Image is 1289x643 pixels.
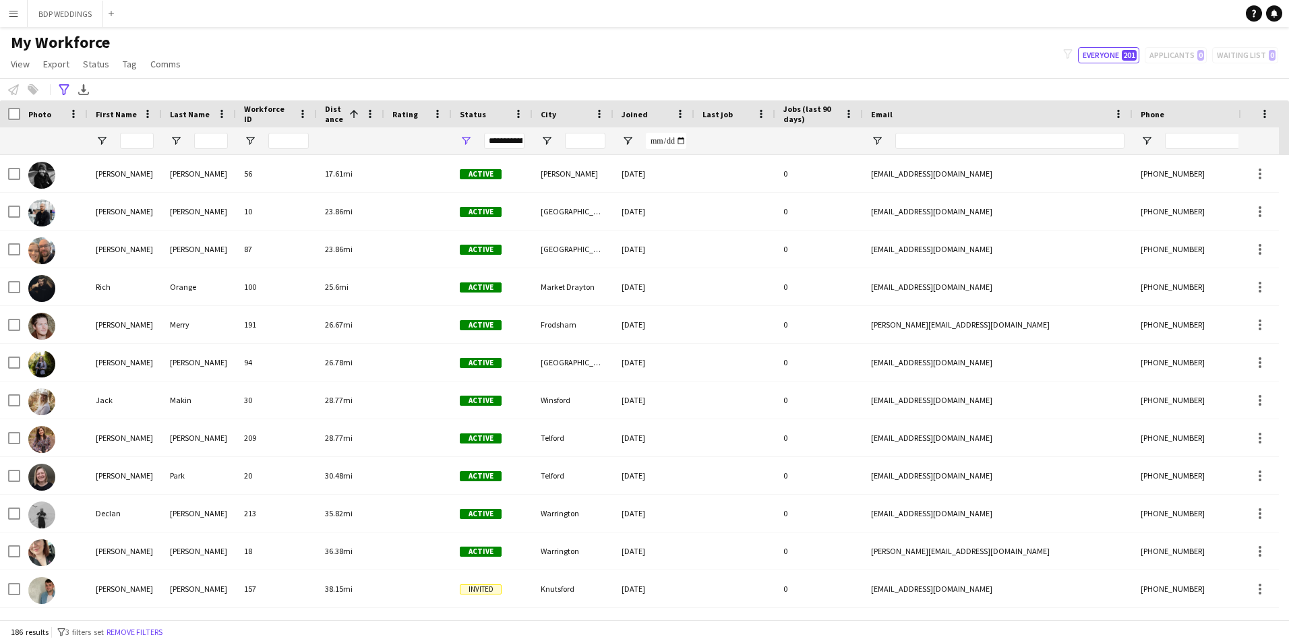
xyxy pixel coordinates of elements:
[88,457,162,494] div: [PERSON_NAME]
[1122,50,1137,61] span: 201
[88,268,162,305] div: Rich
[460,207,502,217] span: Active
[162,155,236,192] div: [PERSON_NAME]
[460,358,502,368] span: Active
[622,135,634,147] button: Open Filter Menu
[28,539,55,566] img: Laura Bareham
[613,231,694,268] div: [DATE]
[268,133,309,149] input: Workforce ID Filter Input
[613,344,694,381] div: [DATE]
[541,135,553,147] button: Open Filter Menu
[775,306,863,343] div: 0
[83,58,109,70] span: Status
[162,419,236,456] div: [PERSON_NAME]
[775,457,863,494] div: 0
[170,109,210,119] span: Last Name
[38,55,75,73] a: Export
[162,495,236,532] div: [PERSON_NAME]
[863,419,1133,456] div: [EMAIL_ADDRESS][DOMAIN_NAME]
[96,109,137,119] span: First Name
[460,396,502,406] span: Active
[28,275,55,302] img: Rich Orange
[236,457,317,494] div: 20
[88,193,162,230] div: [PERSON_NAME]
[236,570,317,607] div: 157
[863,193,1133,230] div: [EMAIL_ADDRESS][DOMAIN_NAME]
[104,625,165,640] button: Remove filters
[88,306,162,343] div: [PERSON_NAME]
[236,155,317,192] div: 56
[88,570,162,607] div: [PERSON_NAME]
[863,570,1133,607] div: [EMAIL_ADDRESS][DOMAIN_NAME]
[460,169,502,179] span: Active
[533,155,613,192] div: [PERSON_NAME]
[236,268,317,305] div: 100
[325,244,353,254] span: 23.86mi
[1141,135,1153,147] button: Open Filter Menu
[460,109,486,119] span: Status
[162,193,236,230] div: [PERSON_NAME]
[613,532,694,570] div: [DATE]
[65,627,104,637] span: 3 filters set
[78,55,115,73] a: Status
[236,495,317,532] div: 213
[325,433,353,443] span: 28.77mi
[162,231,236,268] div: [PERSON_NAME]
[28,426,55,453] img: Lisa Chabior-Warrender
[613,155,694,192] div: [DATE]
[325,357,353,367] span: 26.78mi
[194,133,228,149] input: Last Name Filter Input
[11,58,30,70] span: View
[863,268,1133,305] div: [EMAIL_ADDRESS][DOMAIN_NAME]
[460,245,502,255] span: Active
[533,457,613,494] div: Telford
[622,109,648,119] span: Joined
[613,570,694,607] div: [DATE]
[28,464,55,491] img: Louise Park
[863,344,1133,381] div: [EMAIL_ADDRESS][DOMAIN_NAME]
[863,495,1133,532] div: [EMAIL_ADDRESS][DOMAIN_NAME]
[325,206,353,216] span: 23.86mi
[325,395,353,405] span: 28.77mi
[613,457,694,494] div: [DATE]
[11,32,110,53] span: My Workforce
[117,55,142,73] a: Tag
[162,570,236,607] div: [PERSON_NAME]
[56,82,72,98] app-action-btn: Advanced filters
[775,495,863,532] div: 0
[88,231,162,268] div: [PERSON_NAME]
[646,133,686,149] input: Joined Filter Input
[325,470,353,481] span: 30.48mi
[236,344,317,381] div: 94
[565,133,605,149] input: City Filter Input
[28,237,55,264] img: Pete Johnson
[162,344,236,381] div: [PERSON_NAME]
[863,155,1133,192] div: [EMAIL_ADDRESS][DOMAIN_NAME]
[5,55,35,73] a: View
[162,532,236,570] div: [PERSON_NAME]
[775,231,863,268] div: 0
[244,104,293,124] span: Workforce ID
[533,193,613,230] div: [GEOGRAPHIC_DATA]
[775,193,863,230] div: 0
[613,268,694,305] div: [DATE]
[28,1,103,27] button: BDP WEDDINGS
[236,306,317,343] div: 191
[895,133,1125,149] input: Email Filter Input
[775,268,863,305] div: 0
[460,547,502,557] span: Active
[170,135,182,147] button: Open Filter Menu
[28,200,55,226] img: Pete Johnson
[28,577,55,604] img: Anthony Lewis
[120,133,154,149] input: First Name Filter Input
[28,350,55,377] img: Nichola Jones
[28,162,55,189] img: Nick Malone
[28,109,51,119] span: Photo
[775,419,863,456] div: 0
[236,193,317,230] div: 10
[88,155,162,192] div: [PERSON_NAME]
[28,388,55,415] img: Jack Makin
[460,320,502,330] span: Active
[236,419,317,456] div: 209
[162,457,236,494] div: Park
